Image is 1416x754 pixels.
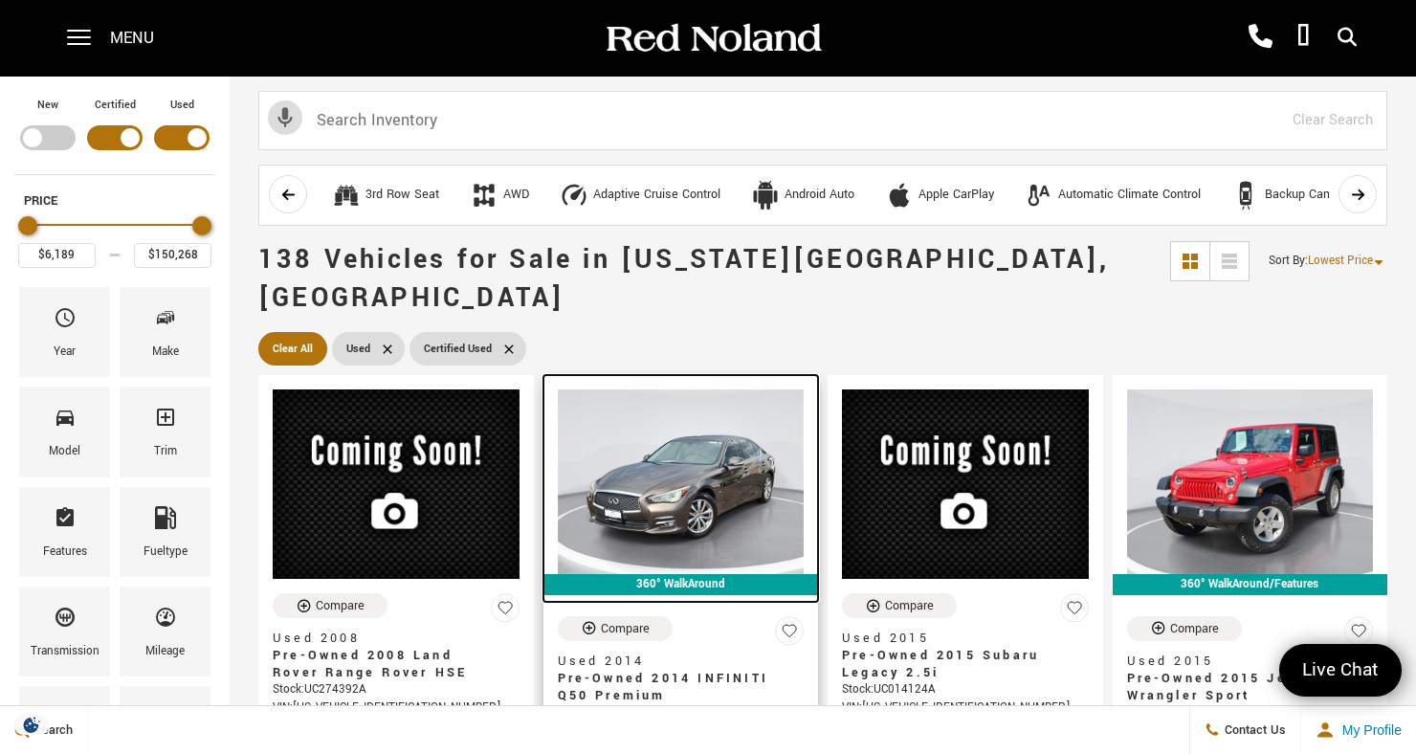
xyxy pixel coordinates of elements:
div: 360° WalkAround/Features [1113,574,1388,595]
img: 2008 Land Rover Range Rover HSE [273,389,520,579]
img: 2015 Jeep Wrangler Sport [1127,389,1374,574]
div: Fueltype [144,542,188,563]
div: FueltypeFueltype [120,487,210,577]
div: Apple CarPlay [885,181,914,210]
div: Automatic Climate Control [1025,181,1053,210]
div: Make [152,342,179,363]
div: 3rd Row Seat [365,187,439,204]
a: Live Chat [1279,644,1402,697]
img: 2015 Subaru Legacy 2.5i [842,389,1089,579]
span: Pre-Owned 2015 Jeep Wrangler Sport [1127,670,1360,704]
div: VIN: [US_VEHICLE_IDENTIFICATION_NUMBER] [842,699,1089,717]
button: Save Vehicle [1344,616,1373,654]
a: Used 2008Pre-Owned 2008 Land Rover Range Rover HSE [273,630,520,681]
a: Used 2015Pre-Owned 2015 Subaru Legacy 2.5i [842,630,1089,681]
button: Compare Vehicle [273,593,387,618]
button: Save Vehicle [491,593,520,631]
span: Live Chat [1293,657,1388,683]
div: Backup Camera [1231,181,1260,210]
div: Features [43,542,87,563]
div: Compare [601,620,650,637]
div: Adaptive Cruise Control [560,181,588,210]
span: Used [346,337,370,361]
button: Open user profile menu [1301,706,1416,754]
div: Trim [154,441,177,462]
div: VIN: [US_VEHICLE_IDENTIFICATION_NUMBER] [273,699,520,717]
button: Compare Vehicle [1127,616,1242,641]
input: Search Inventory [258,91,1387,150]
div: Transmission [31,641,100,662]
div: Android Auto [785,187,854,204]
span: Year [54,301,77,342]
div: AWD [470,181,498,210]
div: Stock : UC274392A [273,681,520,699]
span: Used 2015 [842,630,1074,647]
span: Clear All [273,337,313,361]
div: ModelModel [19,387,110,477]
button: Automatic Climate ControlAutomatic Climate Control [1014,175,1211,215]
div: AWD [503,187,529,204]
div: Compare [316,597,365,614]
span: Used 2015 [1127,653,1360,670]
div: Backup Camera [1265,187,1351,204]
span: Certified Used [424,337,492,361]
div: Compare [1170,620,1219,637]
div: Automatic Climate Control [1058,187,1201,204]
div: Compare [885,597,934,614]
label: Used [170,96,194,115]
button: Save Vehicle [1060,593,1089,631]
div: TrimTrim [120,387,210,477]
span: Make [154,301,177,342]
input: Minimum [18,243,96,268]
span: 138 Vehicles for Sale in [US_STATE][GEOGRAPHIC_DATA], [GEOGRAPHIC_DATA] [258,241,1110,317]
h5: Price [24,192,206,210]
button: Apple CarPlayApple CarPlay [874,175,1005,215]
span: Used 2014 [558,653,790,670]
img: 2014 INFINITI Q50 Premium [558,389,805,574]
div: Maximum Price [192,216,211,235]
span: Transmission [54,601,77,641]
div: Adaptive Cruise Control [593,187,720,204]
div: Stock : UL520954A [1127,704,1374,721]
button: Backup CameraBackup Camera [1221,175,1361,215]
button: Android AutoAndroid Auto [741,175,865,215]
span: Model [54,401,77,441]
button: scroll left [269,175,307,213]
span: Engine [54,700,77,741]
span: Color [154,700,177,741]
span: Pre-Owned 2008 Land Rover Range Rover HSE [273,647,505,681]
div: TransmissionTransmission [19,587,110,676]
div: Android Auto [751,181,780,210]
a: Used 2014Pre-Owned 2014 INFINITI Q50 Premium [558,653,805,704]
span: Contact Us [1220,721,1286,739]
div: Stock : UI698182A [558,704,805,721]
div: 360° WalkAround [543,574,819,595]
div: Filter by Vehicle Type [14,96,215,174]
input: Maximum [134,243,211,268]
button: AWDAWD [459,175,540,215]
button: Save Vehicle [775,616,804,654]
span: My Profile [1335,722,1402,738]
span: Features [54,501,77,542]
div: Mileage [145,641,185,662]
span: Pre-Owned 2015 Subaru Legacy 2.5i [842,647,1074,681]
section: Click to Open Cookie Consent Modal [10,715,54,735]
span: Sort By : [1269,253,1308,269]
button: Compare Vehicle [842,593,957,618]
div: FeaturesFeatures [19,487,110,577]
label: New [37,96,58,115]
div: Minimum Price [18,216,37,235]
img: Opt-Out Icon [10,715,54,735]
span: Fueltype [154,501,177,542]
img: Red Noland Auto Group [603,22,823,55]
button: 3rd Row Seat3rd Row Seat [321,175,450,215]
button: Adaptive Cruise ControlAdaptive Cruise Control [549,175,731,215]
span: Lowest Price [1308,253,1373,269]
div: Stock : UC014124A [842,681,1089,699]
div: Year [54,342,76,363]
label: Certified [95,96,136,115]
div: YearYear [19,287,110,377]
div: Price [18,210,211,268]
span: Trim [154,401,177,441]
span: Pre-Owned 2014 INFINITI Q50 Premium [558,670,790,704]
